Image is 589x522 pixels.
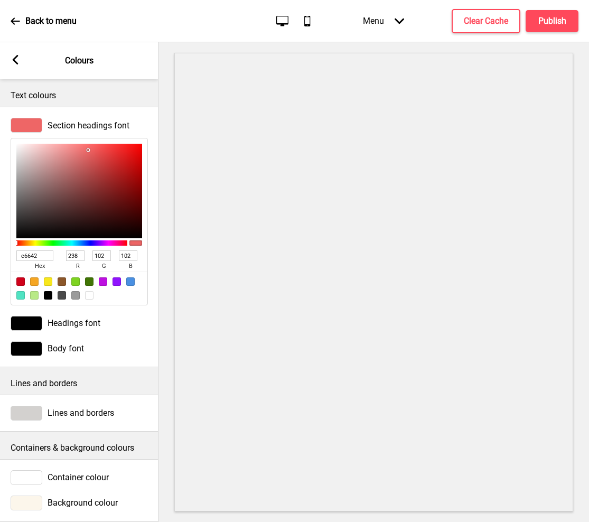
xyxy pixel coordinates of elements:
[352,5,415,36] div: Menu
[16,261,63,272] span: hex
[48,120,129,130] span: Section headings font
[48,343,84,353] span: Body font
[11,118,148,133] div: Section headings font
[48,498,118,508] span: Background colour
[11,470,148,485] div: Container colour
[85,277,94,286] div: #417505
[65,55,94,67] p: Colours
[11,316,148,331] div: Headings font
[464,15,508,27] h4: Clear Cache
[11,341,148,356] div: Body font
[11,7,77,35] a: Back to menu
[48,472,109,482] span: Container colour
[11,406,148,421] div: Lines and borders
[30,277,39,286] div: #F5A623
[126,277,135,286] div: #4A90E2
[71,291,80,300] div: #9B9B9B
[25,15,77,27] p: Back to menu
[11,378,148,389] p: Lines and borders
[16,277,25,286] div: #D0021B
[58,291,66,300] div: #4A4A4A
[99,277,107,286] div: #BD10E0
[71,277,80,286] div: #7ED321
[66,261,89,272] span: r
[48,318,100,328] span: Headings font
[44,277,52,286] div: #F8E71C
[85,291,94,300] div: #FFFFFF
[11,496,148,510] div: Background colour
[30,291,39,300] div: #B8E986
[44,291,52,300] div: #000000
[113,277,121,286] div: #9013FE
[92,261,116,272] span: g
[11,442,148,454] p: Containers & background colours
[16,291,25,300] div: #50E3C2
[538,15,566,27] h4: Publish
[119,261,142,272] span: b
[11,90,148,101] p: Text colours
[452,9,520,33] button: Clear Cache
[526,10,578,32] button: Publish
[58,277,66,286] div: #8B572A
[48,408,114,418] span: Lines and borders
